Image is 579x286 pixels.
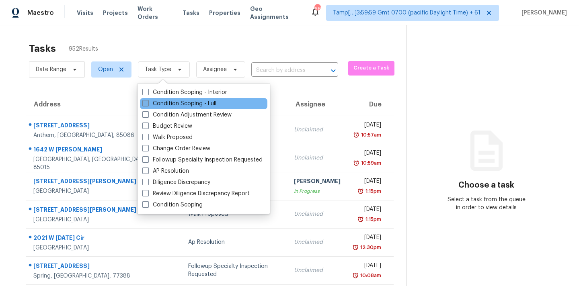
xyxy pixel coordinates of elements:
div: [GEOGRAPHIC_DATA], [GEOGRAPHIC_DATA], 85015 [33,155,153,172]
div: 2021 W [DATE] Cir [33,234,153,244]
label: Change Order Review [142,145,210,153]
h2: Tasks [29,45,56,53]
button: Create a Task [348,61,394,76]
div: Anthem, [GEOGRAPHIC_DATA], 85086 [33,131,153,139]
div: [STREET_ADDRESS][PERSON_NAME] [33,177,153,187]
span: 952 Results [69,45,98,53]
div: 1:15pm [364,215,381,223]
div: Spring, [GEOGRAPHIC_DATA], 77388 [33,272,153,280]
th: Assignee [287,93,347,116]
div: [STREET_ADDRESS] [33,121,153,131]
div: 10:57am [359,131,381,139]
div: 682 [314,5,320,13]
img: Overdue Alarm Icon [352,272,359,280]
label: Condition Scoping [142,201,203,209]
span: Date Range [36,65,66,74]
label: Walk Proposed [142,133,193,141]
img: Overdue Alarm Icon [357,215,364,223]
span: Work Orders [138,5,173,21]
div: [DATE] [353,177,381,187]
div: [STREET_ADDRESS][PERSON_NAME] [33,206,153,216]
button: Open [328,65,339,76]
div: Unclaimed [294,210,341,218]
div: 1642 W [PERSON_NAME] [33,145,153,155]
input: Search by address [251,64,316,77]
span: Projects [103,9,128,17]
div: [PERSON_NAME] [294,177,341,187]
span: Tamp[…]3:59:59 Gmt 0700 (pacific Daylight Time) + 61 [333,9,480,17]
div: [DATE] [353,261,381,272]
label: AP Resolution [142,167,189,175]
th: Address [26,93,159,116]
span: Task Type [145,65,171,74]
span: Tasks [183,10,199,16]
span: Assignee [203,65,227,74]
div: Followup Specialty Inspection Requested [188,262,281,278]
img: Overdue Alarm Icon [353,159,359,167]
div: Unclaimed [294,126,341,134]
span: Geo Assignments [250,5,301,21]
div: 12:30pm [359,243,381,251]
div: Select a task from the queue in order to view details [447,196,526,212]
h3: Choose a task [458,181,514,189]
div: 10:08am [359,272,381,280]
div: Unclaimed [294,238,341,246]
div: [GEOGRAPHIC_DATA] [33,187,153,195]
img: Overdue Alarm Icon [352,243,359,251]
img: Overdue Alarm Icon [353,131,359,139]
div: 1:15pm [364,187,381,195]
div: Unclaimed [294,154,341,162]
div: Ap Resolution [188,238,281,246]
div: [DATE] [353,233,381,243]
div: [DATE] [353,149,381,159]
span: [PERSON_NAME] [518,9,567,17]
label: Review Diligence Discrepancy Report [142,190,250,198]
span: Visits [77,9,93,17]
span: Properties [209,9,240,17]
div: [GEOGRAPHIC_DATA] [33,244,153,252]
div: In Progress [294,187,341,195]
div: 10:59am [359,159,381,167]
label: Condition Scoping - Full [142,100,216,108]
div: Walk Proposed [188,210,281,218]
label: Condition Scoping - Interior [142,88,227,96]
label: Condition Adjustment Review [142,111,232,119]
label: Budget Review [142,122,192,130]
span: Create a Task [352,63,390,73]
label: Followup Specialty Inspection Requested [142,156,263,164]
span: Open [98,65,113,74]
div: [DATE] [353,121,381,131]
div: [STREET_ADDRESS] [33,262,153,272]
div: Unclaimed [294,266,341,274]
img: Overdue Alarm Icon [357,187,364,195]
div: [GEOGRAPHIC_DATA] [33,216,153,224]
th: Due [347,93,394,116]
div: [DATE] [353,205,381,215]
span: Maestro [27,9,54,17]
label: Diligence Discrepancy [142,178,210,186]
